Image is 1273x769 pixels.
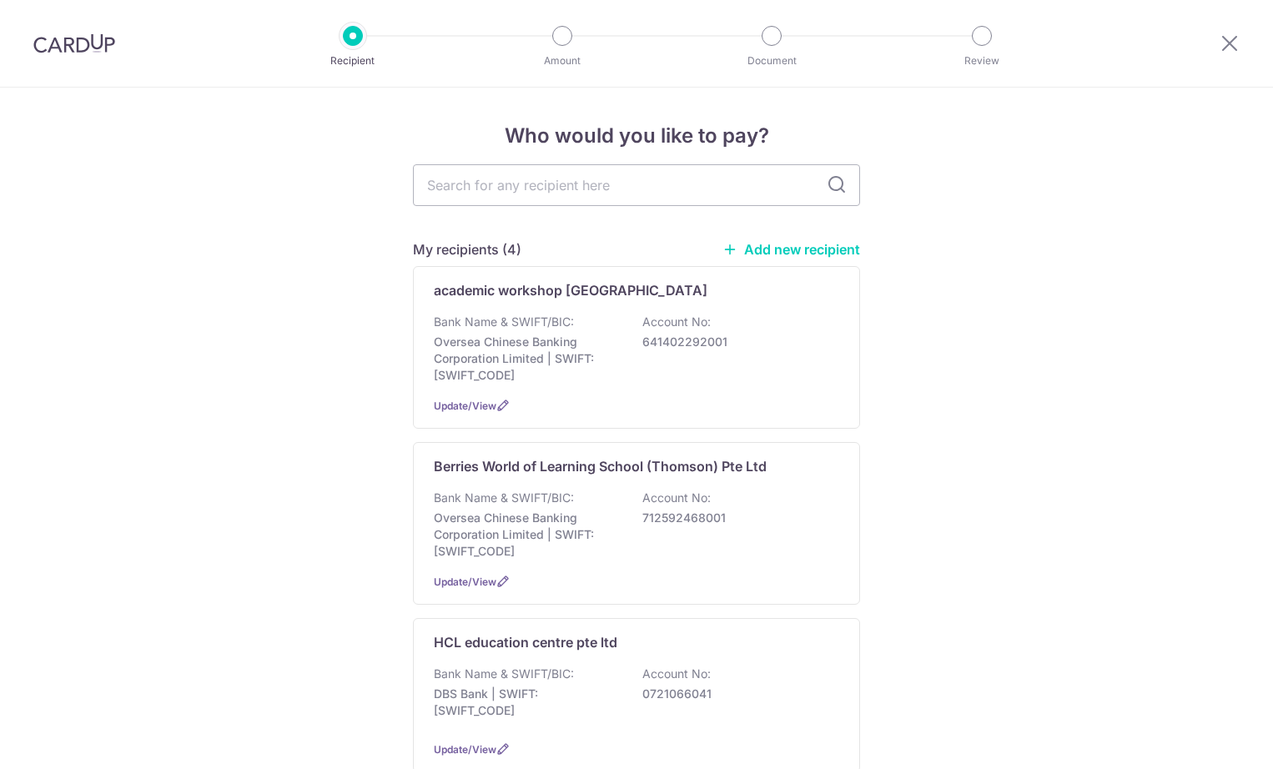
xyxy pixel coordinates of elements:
a: Update/View [434,400,496,412]
p: 712592468001 [642,510,829,526]
p: Berries World of Learning School (Thomson) Pte Ltd [434,456,767,476]
input: Search for any recipient here [413,164,860,206]
p: 0721066041 [642,686,829,702]
p: Amount [501,53,624,69]
p: Recipient [291,53,415,69]
p: Account No: [642,666,711,682]
a: Update/View [434,575,496,588]
p: academic workshop [GEOGRAPHIC_DATA] [434,280,707,300]
p: Bank Name & SWIFT/BIC: [434,666,574,682]
p: Oversea Chinese Banking Corporation Limited | SWIFT: [SWIFT_CODE] [434,510,621,560]
p: Bank Name & SWIFT/BIC: [434,490,574,506]
h5: My recipients (4) [413,239,521,259]
p: Account No: [642,314,711,330]
img: CardUp [33,33,115,53]
p: Review [920,53,1044,69]
p: Document [710,53,833,69]
a: Update/View [434,743,496,756]
p: Bank Name & SWIFT/BIC: [434,314,574,330]
a: Add new recipient [722,241,860,258]
p: HCL education centre pte ltd [434,632,617,652]
p: DBS Bank | SWIFT: [SWIFT_CODE] [434,686,621,719]
p: Account No: [642,490,711,506]
h4: Who would you like to pay? [413,121,860,151]
p: Oversea Chinese Banking Corporation Limited | SWIFT: [SWIFT_CODE] [434,334,621,384]
p: 641402292001 [642,334,829,350]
